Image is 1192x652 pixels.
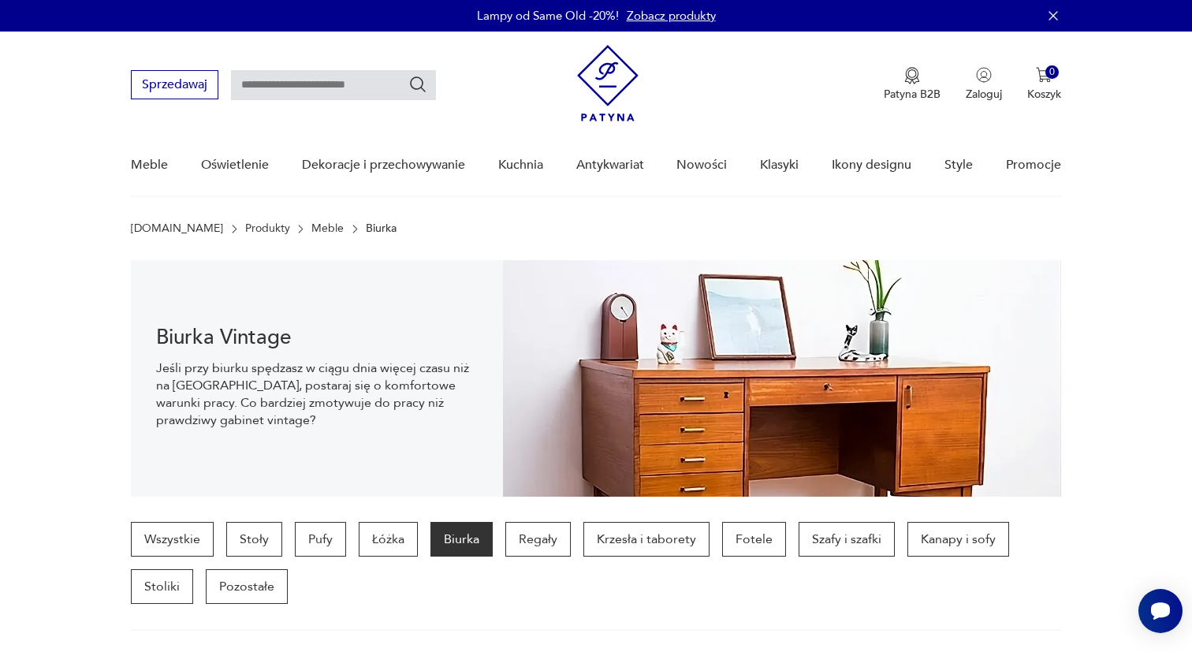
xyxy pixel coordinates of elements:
img: Patyna - sklep z meblami i dekoracjami vintage [577,45,639,121]
a: Ikona medaluPatyna B2B [884,67,941,102]
a: Pufy [295,522,346,557]
a: Wszystkie [131,522,214,557]
a: Zobacz produkty [627,8,716,24]
img: Ikona koszyka [1036,67,1052,83]
a: [DOMAIN_NAME] [131,222,223,235]
a: Kanapy i sofy [907,522,1009,557]
img: Ikonka użytkownika [976,67,992,83]
a: Antykwariat [576,135,644,196]
button: 0Koszyk [1027,67,1061,102]
a: Nowości [676,135,727,196]
a: Szafy i szafki [799,522,895,557]
a: Dekoracje i przechowywanie [302,135,465,196]
a: Stoły [226,522,282,557]
p: Zaloguj [966,87,1002,102]
a: Stoliki [131,569,193,604]
a: Fotele [722,522,786,557]
a: Style [944,135,973,196]
a: Krzesła i taborety [583,522,710,557]
img: Ikona medalu [904,67,920,84]
h1: Biurka Vintage [156,328,478,347]
a: Oświetlenie [201,135,269,196]
p: Jeśli przy biurku spędzasz w ciągu dnia więcej czasu niż na [GEOGRAPHIC_DATA], postaraj się o kom... [156,360,478,429]
a: Ikony designu [832,135,911,196]
a: Meble [131,135,168,196]
a: Kuchnia [498,135,543,196]
button: Sprzedawaj [131,70,218,99]
a: Regały [505,522,571,557]
iframe: Smartsupp widget button [1138,589,1183,633]
p: Koszyk [1027,87,1061,102]
p: Biurka [366,222,397,235]
a: Pozostałe [206,569,288,604]
a: Promocje [1006,135,1061,196]
a: Biurka [430,522,493,557]
a: Meble [311,222,344,235]
button: Szukaj [408,75,427,94]
div: 0 [1045,65,1059,79]
a: Sprzedawaj [131,80,218,91]
img: 217794b411677fc89fd9d93ef6550404.webp [503,260,1061,497]
p: Patyna B2B [884,87,941,102]
a: Produkty [245,222,290,235]
button: Zaloguj [966,67,1002,102]
button: Patyna B2B [884,67,941,102]
p: Lampy od Same Old -20%! [477,8,619,24]
a: Łóżka [359,522,418,557]
a: Klasyki [760,135,799,196]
